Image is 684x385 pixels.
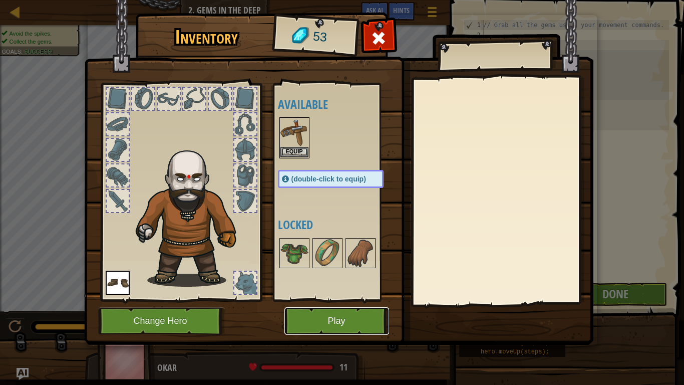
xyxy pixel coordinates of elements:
[347,239,375,267] img: portrait.png
[98,307,225,335] button: Change Hero
[280,118,308,146] img: portrait.png
[280,239,308,267] img: portrait.png
[131,141,253,287] img: goliath_hair.png
[106,271,130,295] img: portrait.png
[278,218,404,231] h4: Locked
[284,307,389,335] button: Play
[312,28,327,47] span: 53
[280,147,308,157] button: Equip
[278,98,404,111] h4: Available
[291,175,366,183] span: (double-click to equip)
[313,239,341,267] img: portrait.png
[143,27,270,48] h1: Inventory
